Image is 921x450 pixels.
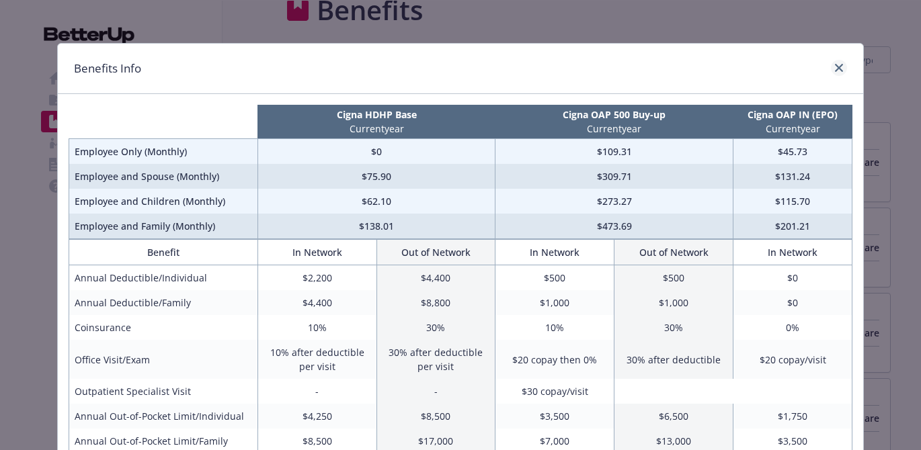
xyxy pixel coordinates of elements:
td: $500 [614,265,733,291]
td: $4,400 [257,290,376,315]
td: $20 copay/visit [733,340,852,379]
td: 30% after deductible per visit [376,340,495,379]
td: Office Visit/Exam [69,340,258,379]
p: Cigna OAP IN (EPO) [736,107,850,122]
td: $62.10 [257,189,495,214]
td: $45.73 [733,139,852,165]
td: 10% [257,315,376,340]
td: $0 [733,265,852,291]
td: Annual Out-of-Pocket Limit/Individual [69,404,258,429]
td: $500 [495,265,614,291]
th: Benefit [69,240,258,265]
td: $201.21 [733,214,852,239]
td: $30 copay/visit [495,379,614,404]
td: $0 [733,290,852,315]
td: $2,200 [257,265,376,291]
td: $4,250 [257,404,376,429]
td: $0 [257,139,495,165]
td: $1,750 [733,404,852,429]
td: Annual Deductible/Individual [69,265,258,291]
td: 30% [614,315,733,340]
h1: Benefits Info [74,60,141,77]
td: $1,000 [495,290,614,315]
th: In Network [495,240,614,265]
th: In Network [257,240,376,265]
td: Employee Only (Monthly) [69,139,258,165]
p: Current year [260,122,493,136]
td: $138.01 [257,214,495,239]
td: Annual Deductible/Family [69,290,258,315]
th: intentionally left blank [69,105,258,139]
p: Current year [498,122,731,136]
a: close [831,60,847,76]
p: Cigna HDHP Base [260,107,493,122]
th: Out of Network [376,240,495,265]
th: Out of Network [614,240,733,265]
td: - [257,379,376,404]
td: $473.69 [495,214,733,239]
td: 10% after deductible per visit [257,340,376,379]
td: $75.90 [257,164,495,189]
td: $131.24 [733,164,852,189]
td: Employee and Children (Monthly) [69,189,258,214]
td: $3,500 [495,404,614,429]
td: $6,500 [614,404,733,429]
th: In Network [733,240,852,265]
td: Outpatient Specialist Visit [69,379,258,404]
td: $309.71 [495,164,733,189]
td: Employee and Family (Monthly) [69,214,258,239]
p: Current year [736,122,850,136]
td: $4,400 [376,265,495,291]
td: $109.31 [495,139,733,165]
td: - [376,379,495,404]
td: 30% [376,315,495,340]
td: $20 copay then 0% [495,340,614,379]
td: 0% [733,315,852,340]
td: 10% [495,315,614,340]
td: Coinsurance [69,315,258,340]
td: $8,500 [376,404,495,429]
p: Cigna OAP 500 Buy-up [498,107,731,122]
td: $1,000 [614,290,733,315]
td: 30% after deductible [614,340,733,379]
td: $115.70 [733,189,852,214]
td: Employee and Spouse (Monthly) [69,164,258,189]
td: $273.27 [495,189,733,214]
td: $8,800 [376,290,495,315]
